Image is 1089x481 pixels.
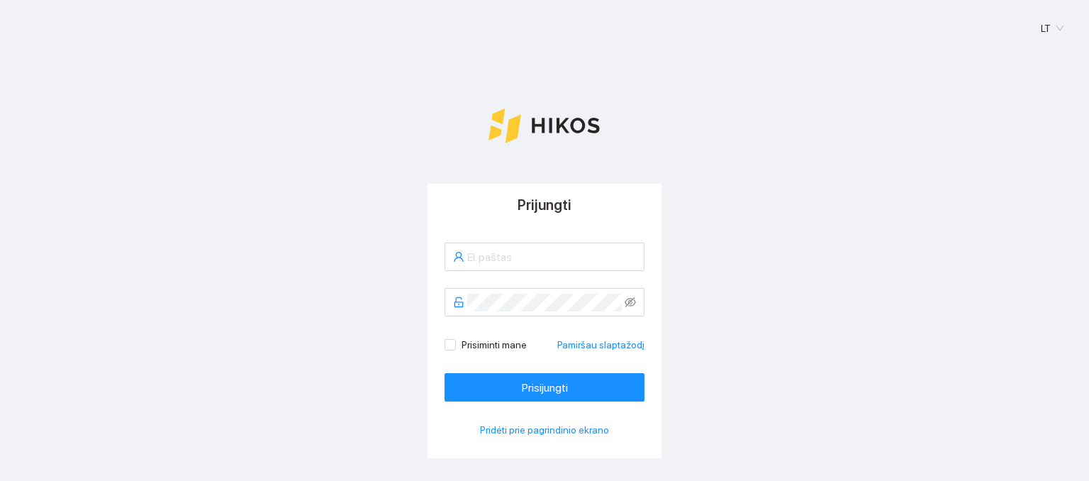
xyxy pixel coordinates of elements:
[445,373,644,402] button: Prisijungti
[445,419,644,441] button: Pridėti prie pagrindinio ekrano
[453,251,464,262] span: user
[1041,18,1063,39] span: LT
[456,337,532,353] span: Prisiminti mane
[557,337,644,353] a: Pamiršau slaptažodį
[480,422,609,438] span: Pridėti prie pagrindinio ekrano
[625,297,636,308] span: eye-invisible
[453,297,464,308] span: unlock
[467,248,636,266] input: El. paštas
[518,197,571,214] span: Prijungti
[522,379,568,397] span: Prisijungti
